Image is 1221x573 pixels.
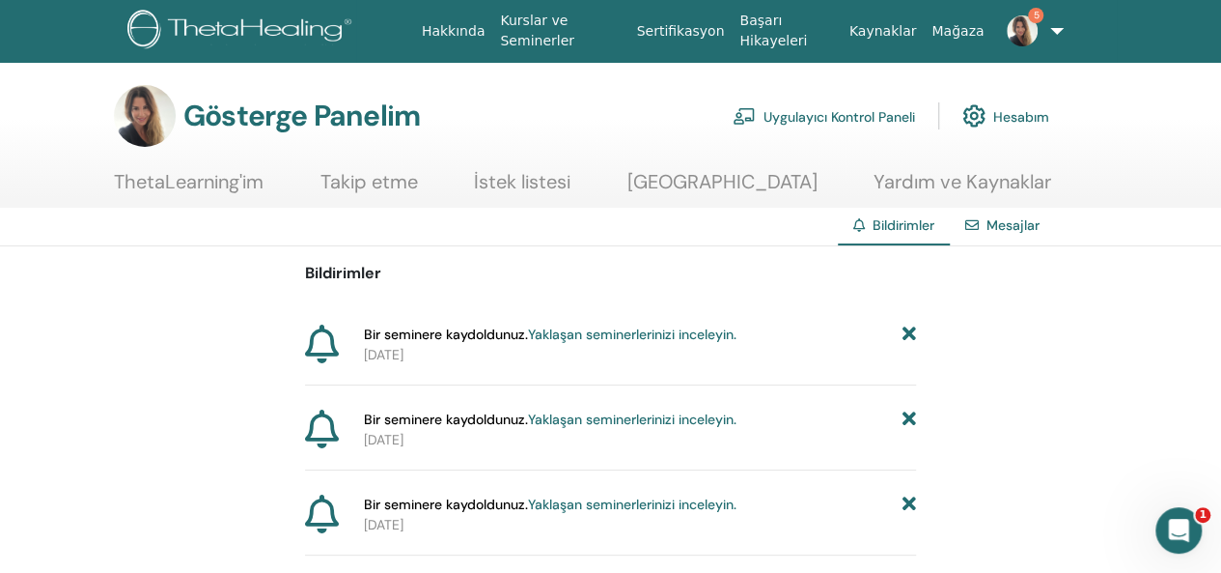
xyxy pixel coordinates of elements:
[627,169,818,194] font: [GEOGRAPHIC_DATA]
[474,170,570,208] a: İstek listesi
[528,411,736,428] a: Yaklaşan seminerlerinizi inceleyin.
[320,170,418,208] a: Takip etme
[364,431,403,448] font: [DATE]
[1007,15,1038,46] img: default.jpg
[114,85,176,147] img: default.jpg
[1155,507,1202,554] iframe: Intercom canlı sohbet
[732,3,841,59] a: Başarı Hikayeleri
[364,411,528,428] font: Bir seminere kaydoldunuz.
[1199,508,1207,521] font: 1
[962,95,1049,137] a: Hesabım
[127,10,358,53] img: logo.png
[414,14,493,49] a: Hakkında
[183,97,420,134] font: Gösterge Panelim
[114,169,264,194] font: ThetaLearning'im
[874,170,1051,208] a: Yardım ve Kaynaklar
[873,216,934,234] font: Bildirimler
[993,108,1049,126] font: Hesabım
[474,169,570,194] font: İstek listesi
[305,263,381,283] font: Bildirimler
[528,326,736,343] a: Yaklaşan seminerlerinizi inceleyin.
[1033,9,1039,21] font: 5
[422,23,486,39] font: Hakkında
[627,170,818,208] a: [GEOGRAPHIC_DATA]
[364,346,403,363] font: [DATE]
[320,169,418,194] font: Takip etme
[628,14,732,49] a: Sertifikasyon
[114,170,264,208] a: ThetaLearning'im
[364,496,528,513] font: Bir seminere kaydoldunuz.
[739,13,807,48] font: Başarı Hikayeleri
[492,3,628,59] a: Kurslar ve Seminerler
[528,496,736,513] a: Yaklaşan seminerlerinizi inceleyin.
[931,23,984,39] font: Mağaza
[733,95,915,137] a: Uygulayıcı Kontrol Paneli
[874,169,1051,194] font: Yardım ve Kaynaklar
[849,23,917,39] font: Kaynaklar
[962,100,985,132] img: cog.svg
[986,216,1040,234] a: Mesajlar
[636,23,724,39] font: Sertifikasyon
[842,14,925,49] a: Kaynaklar
[763,108,915,126] font: Uygulayıcı Kontrol Paneli
[364,516,403,533] font: [DATE]
[364,326,528,343] font: Bir seminere kaydoldunuz.
[924,14,991,49] a: Mağaza
[500,13,574,48] font: Kurslar ve Seminerler
[733,107,756,125] img: chalkboard-teacher.svg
